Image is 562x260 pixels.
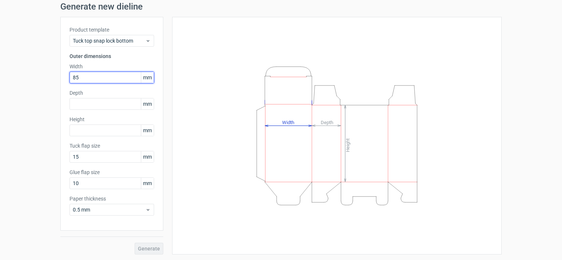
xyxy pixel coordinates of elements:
[70,26,154,33] label: Product template
[141,72,154,83] span: mm
[73,37,145,44] span: Tuck top snap lock bottom
[70,63,154,70] label: Width
[73,206,145,213] span: 0.5 mm
[70,169,154,176] label: Glue flap size
[70,53,154,60] h3: Outer dimensions
[141,98,154,109] span: mm
[345,138,351,152] tspan: Height
[141,125,154,136] span: mm
[70,195,154,202] label: Paper thickness
[70,116,154,123] label: Height
[60,2,502,11] h1: Generate new dieline
[141,178,154,189] span: mm
[141,151,154,162] span: mm
[70,89,154,97] label: Depth
[70,142,154,149] label: Tuck flap size
[282,119,294,125] tspan: Width
[321,119,333,125] tspan: Depth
